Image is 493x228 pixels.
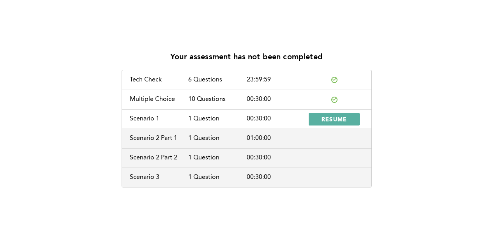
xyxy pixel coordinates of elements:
div: Scenario 1 [130,115,188,122]
div: 00:30:00 [247,174,305,181]
div: Multiple Choice [130,96,188,103]
div: 00:30:00 [247,96,305,103]
div: 1 Question [188,135,247,142]
div: 10 Questions [188,96,247,103]
span: RESUME [322,115,347,123]
div: 00:30:00 [247,115,305,122]
div: Scenario 3 [130,174,188,181]
div: 1 Question [188,115,247,122]
div: 6 Questions [188,76,247,83]
p: Your assessment has not been completed [170,53,323,62]
div: Scenario 2 Part 2 [130,154,188,161]
div: Tech Check [130,76,188,83]
div: 23:59:59 [247,76,305,83]
div: Scenario 2 Part 1 [130,135,188,142]
div: 1 Question [188,174,247,181]
button: RESUME [309,113,360,125]
div: 01:00:00 [247,135,305,142]
div: 00:30:00 [247,154,305,161]
div: 1 Question [188,154,247,161]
